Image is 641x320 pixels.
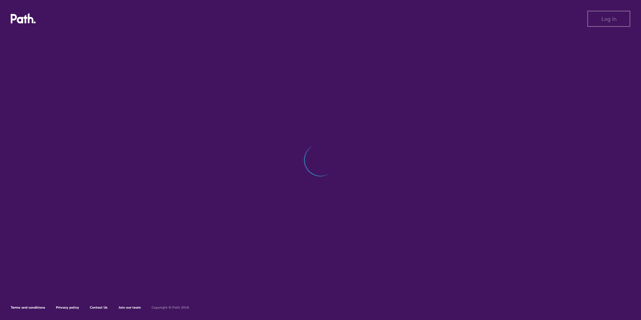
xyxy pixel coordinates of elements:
h6: Copyright © Path 2018 [152,306,189,310]
a: Join our team [118,305,141,310]
button: Log in [587,11,630,27]
a: Contact Us [90,305,108,310]
a: Privacy policy [56,305,79,310]
span: Log in [601,16,617,22]
a: Terms and conditions [11,305,45,310]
